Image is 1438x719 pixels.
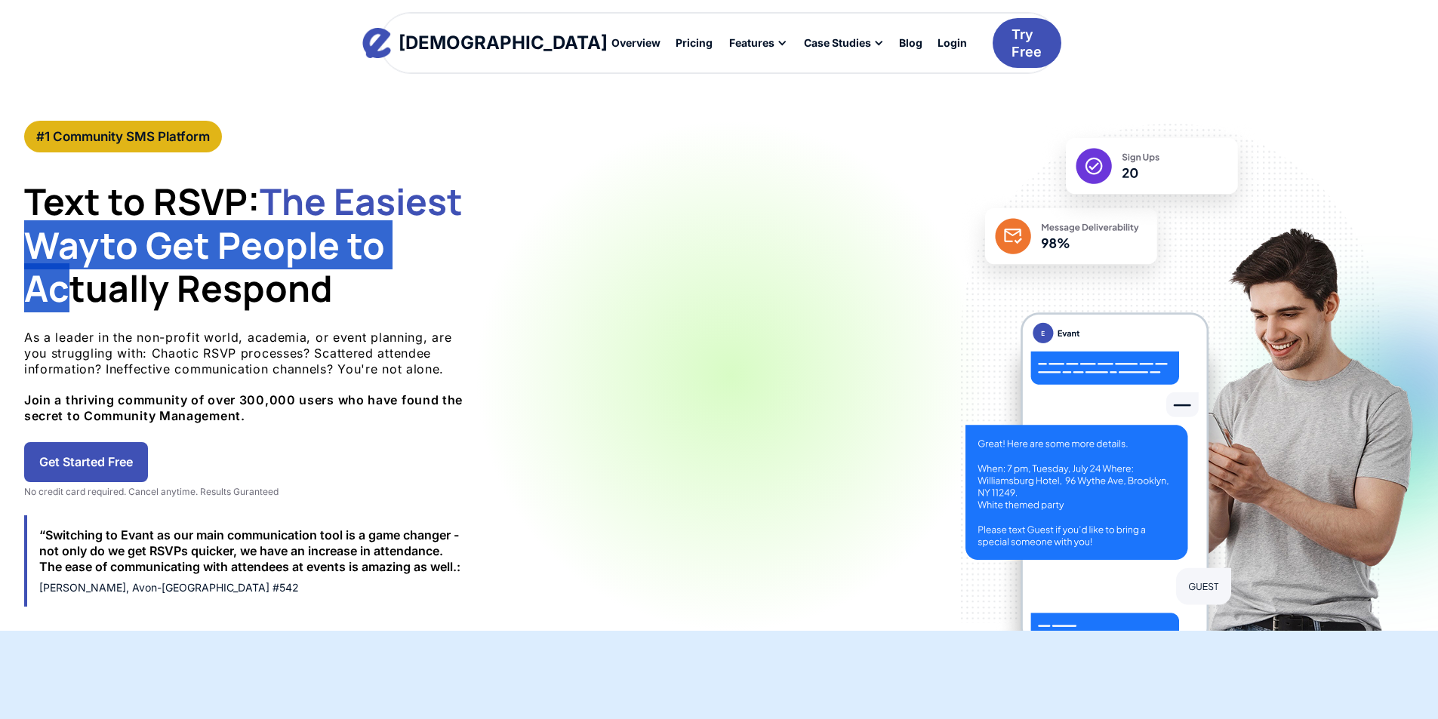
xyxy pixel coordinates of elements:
div: Pricing [676,38,713,48]
a: Blog [891,30,930,56]
div: #1 Community SMS Platform [36,128,210,145]
p: As a leader in the non-profit world, academia, or event planning, are you struggling with: Chaoti... [24,330,477,424]
strong: Join a thriving community of over 300,000 users who have found the secret to Community Management. [24,392,463,423]
a: Overview [604,30,668,56]
a: #1 Community SMS Platform [24,121,222,152]
div: [PERSON_NAME], Avon-[GEOGRAPHIC_DATA] #542 [39,581,465,595]
a: Get Started Free [24,442,148,482]
div: Try Free [1012,26,1042,61]
div: Features [729,38,774,48]
div: No credit card required. Cancel anytime. Results Guranteed [24,486,477,498]
div: Overview [611,38,660,48]
div: [DEMOGRAPHIC_DATA] [399,34,608,52]
div: Case Studies [795,30,891,56]
div: Case Studies [804,38,871,48]
div: Blog [899,38,922,48]
a: Login [930,30,975,56]
a: Try Free [993,18,1061,69]
div: Features [720,30,795,56]
a: Pricing [668,30,720,56]
a: home [377,28,593,58]
span: The Easiest Way [24,177,463,269]
div: Login [938,38,967,48]
h1: Text to RSVP: to Get People to Actually Respond [24,180,477,310]
div: “Switching to Evant as our main communication tool is a game changer - not only do we get RSVPs q... [39,527,465,574]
